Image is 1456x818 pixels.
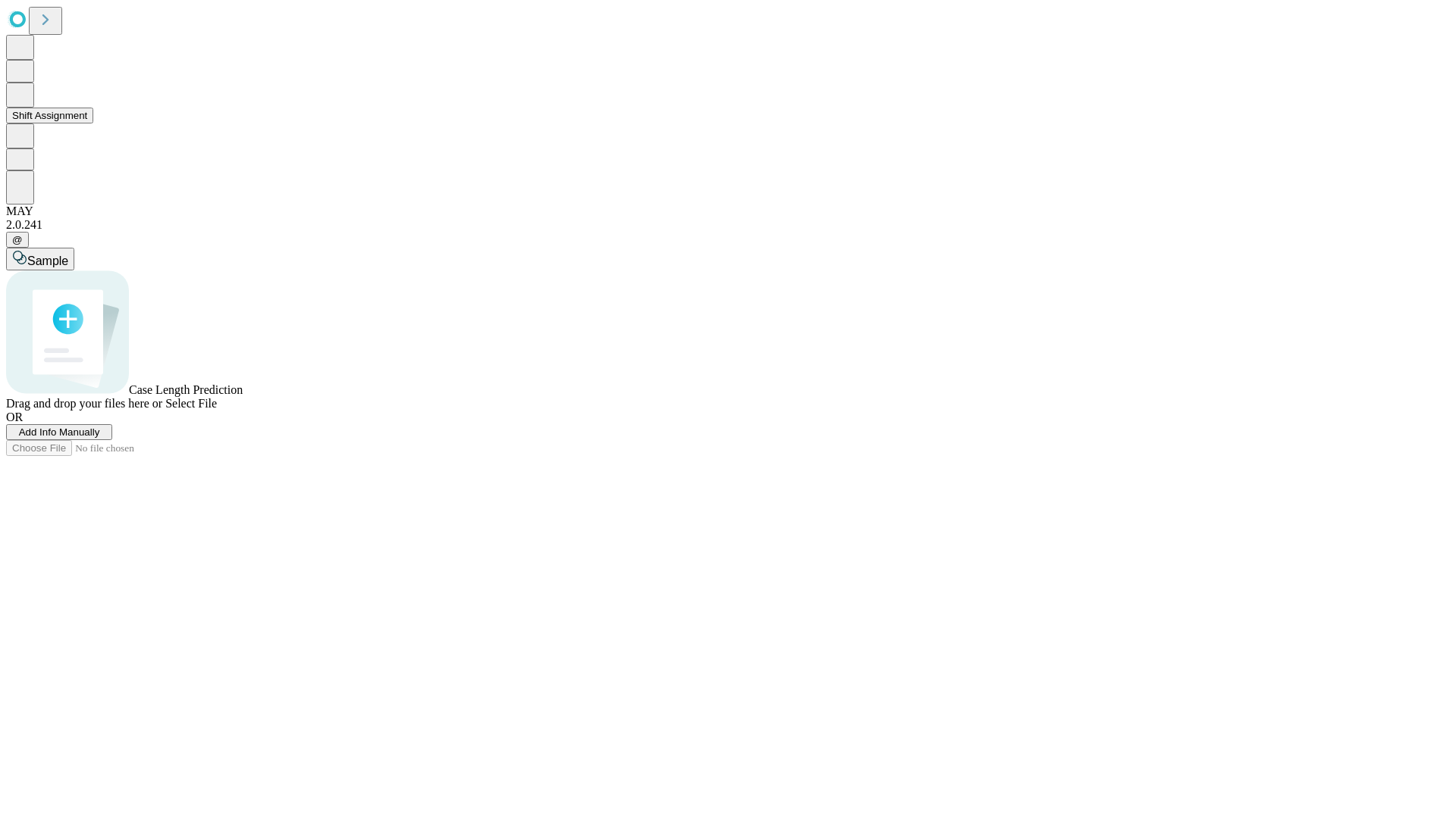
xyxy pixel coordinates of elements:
[6,108,93,123] button: Shift Assignment
[12,234,23,245] span: @
[19,426,100,438] span: Add Info Manually
[6,232,29,248] button: @
[6,411,23,423] span: OR
[6,248,74,270] button: Sample
[6,218,1450,232] div: 2.0.241
[165,397,217,410] span: Select File
[129,383,243,396] span: Case Length Prediction
[6,424,112,440] button: Add Info Manually
[6,397,162,410] span: Drag and drop your files here or
[27,254,68,267] span: Sample
[6,204,1450,218] div: MAY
